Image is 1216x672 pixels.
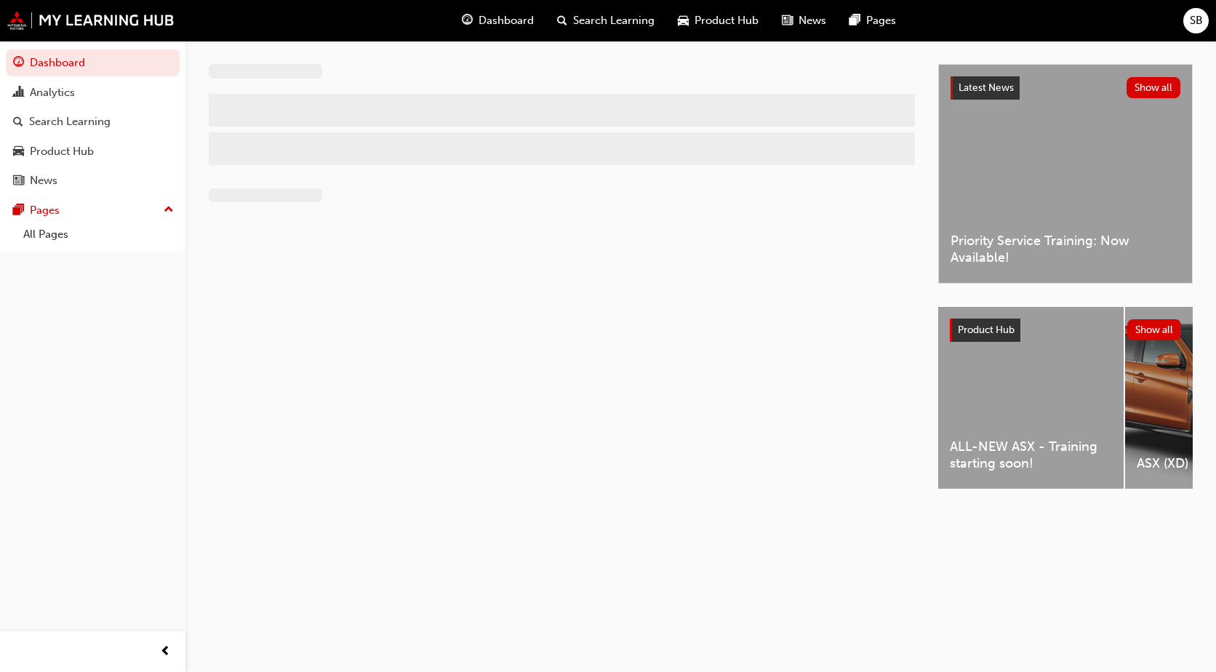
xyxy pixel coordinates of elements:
[6,197,180,224] button: Pages
[666,6,770,36] a: car-iconProduct Hub
[13,116,23,129] span: search-icon
[950,439,1112,471] span: ALL-NEW ASX - Training starting soon!
[1183,8,1209,33] button: SB
[950,319,1181,342] a: Product HubShow all
[951,233,1180,265] span: Priority Service Training: Now Available!
[6,108,180,135] a: Search Learning
[6,167,180,194] a: News
[30,202,60,219] div: Pages
[160,643,171,661] span: prev-icon
[479,12,534,29] span: Dashboard
[951,76,1180,100] a: Latest NewsShow all
[545,6,666,36] a: search-iconSearch Learning
[164,201,174,220] span: up-icon
[1127,319,1182,340] button: Show all
[573,12,655,29] span: Search Learning
[1190,12,1203,29] span: SB
[13,145,24,159] span: car-icon
[1127,77,1181,98] button: Show all
[938,64,1193,284] a: Latest NewsShow allPriority Service Training: Now Available!
[13,57,24,70] span: guage-icon
[782,12,793,30] span: news-icon
[959,81,1014,94] span: Latest News
[866,12,896,29] span: Pages
[6,49,180,76] a: Dashboard
[799,12,826,29] span: News
[838,6,908,36] a: pages-iconPages
[695,12,759,29] span: Product Hub
[29,113,111,130] div: Search Learning
[849,12,860,30] span: pages-icon
[450,6,545,36] a: guage-iconDashboard
[13,175,24,188] span: news-icon
[678,12,689,30] span: car-icon
[462,12,473,30] span: guage-icon
[958,324,1015,336] span: Product Hub
[6,138,180,165] a: Product Hub
[6,47,180,197] button: DashboardAnalyticsSearch LearningProduct HubNews
[17,223,180,246] a: All Pages
[13,87,24,100] span: chart-icon
[30,143,94,160] div: Product Hub
[13,204,24,217] span: pages-icon
[6,79,180,106] a: Analytics
[30,172,57,189] div: News
[938,307,1124,489] a: ALL-NEW ASX - Training starting soon!
[770,6,838,36] a: news-iconNews
[30,84,75,101] div: Analytics
[557,12,567,30] span: search-icon
[7,11,175,30] img: mmal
